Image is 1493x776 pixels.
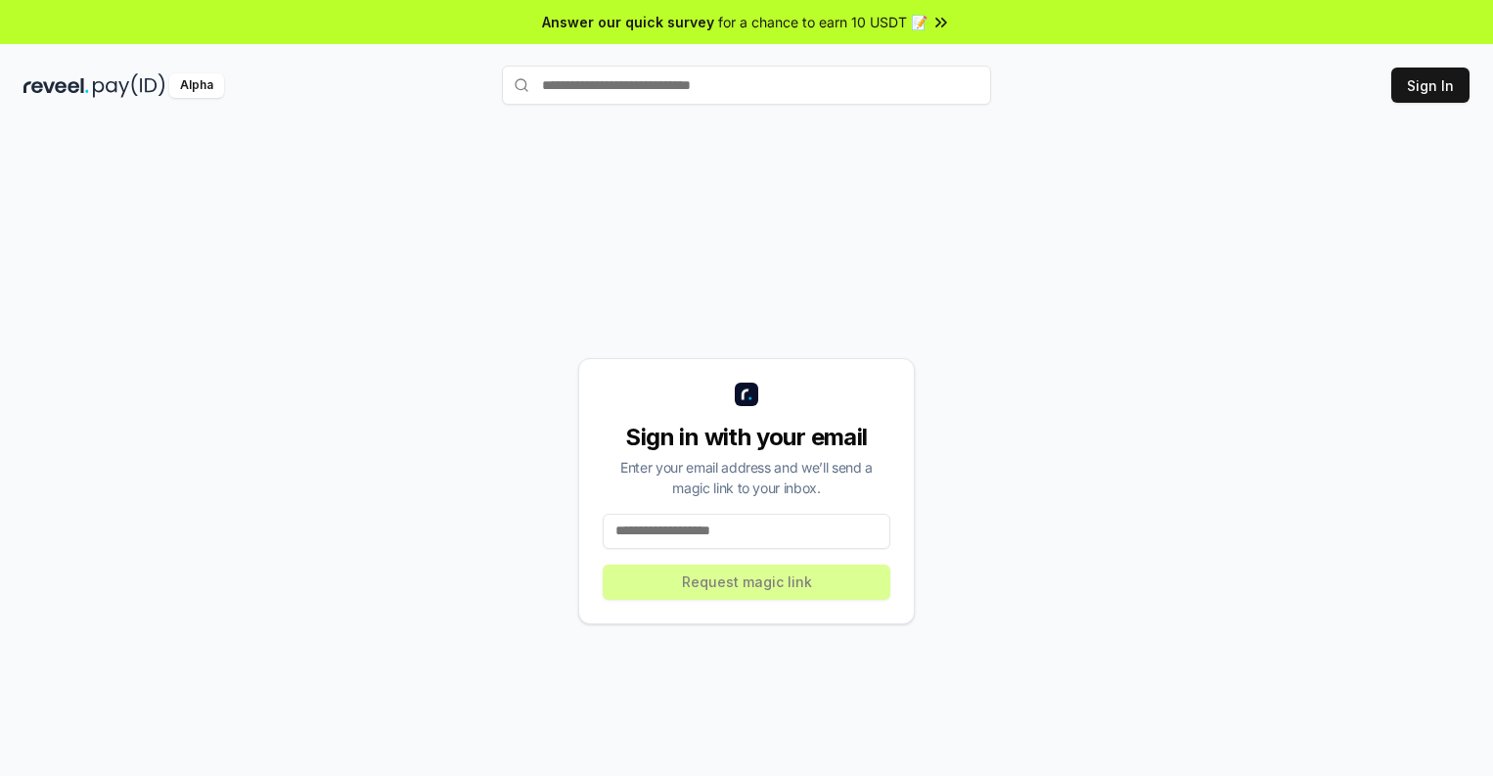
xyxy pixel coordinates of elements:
[735,383,758,406] img: logo_small
[1391,68,1470,103] button: Sign In
[603,422,890,453] div: Sign in with your email
[542,12,714,32] span: Answer our quick survey
[169,73,224,98] div: Alpha
[93,73,165,98] img: pay_id
[603,457,890,498] div: Enter your email address and we’ll send a magic link to your inbox.
[23,73,89,98] img: reveel_dark
[718,12,927,32] span: for a chance to earn 10 USDT 📝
